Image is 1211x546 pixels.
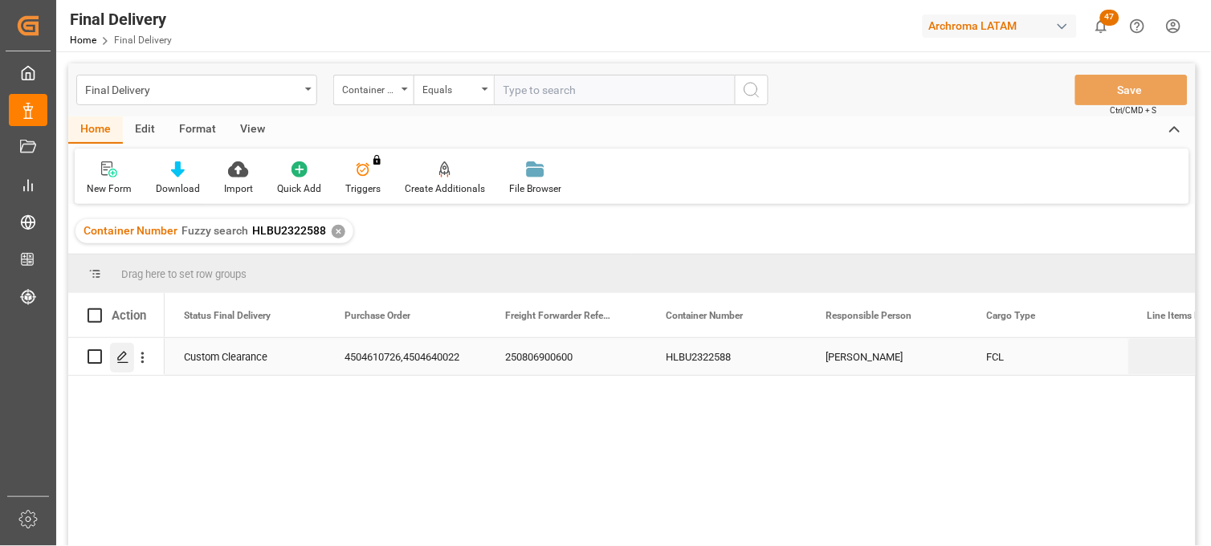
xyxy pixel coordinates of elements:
button: Save [1075,75,1188,105]
button: open menu [333,75,414,105]
span: 47 [1100,10,1119,26]
a: Home [70,35,96,46]
div: Custom Clearance [184,339,306,376]
span: Ctrl/CMD + S [1111,104,1157,116]
div: Edit [123,116,167,144]
span: Freight Forwarder Reference [505,310,613,321]
input: Type to search [494,75,735,105]
div: New Form [87,181,132,196]
span: Responsible Person [826,310,912,321]
div: File Browser [509,181,561,196]
div: Archroma LATAM [923,14,1077,38]
div: Create Additionals [405,181,485,196]
span: Status Final Delivery [184,310,271,321]
div: Final Delivery [85,79,300,99]
button: open menu [414,75,494,105]
div: Import [224,181,253,196]
span: Container Number [84,224,177,237]
div: Download [156,181,200,196]
div: Container Number [342,79,397,97]
div: FCL [968,338,1128,375]
button: search button [735,75,769,105]
button: open menu [76,75,317,105]
div: Quick Add [277,181,321,196]
span: Drag here to set row groups [121,268,247,280]
span: Fuzzy search [181,224,248,237]
div: Final Delivery [70,7,172,31]
span: Cargo Type [987,310,1036,321]
button: show 47 new notifications [1083,8,1119,44]
div: HLBU2322588 [646,338,807,375]
div: 4504610726,4504640022 [325,338,486,375]
button: Archroma LATAM [923,10,1083,41]
div: ✕ [332,225,345,238]
div: 250806900600 [486,338,646,375]
div: View [228,116,277,144]
div: Action [112,308,146,323]
div: Format [167,116,228,144]
div: Equals [422,79,477,97]
div: Press SPACE to select this row. [68,338,165,376]
div: [PERSON_NAME] [807,338,968,375]
span: Purchase Order [345,310,410,321]
div: Home [68,116,123,144]
button: Help Center [1119,8,1156,44]
span: Container Number [666,310,744,321]
span: HLBU2322588 [252,224,326,237]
